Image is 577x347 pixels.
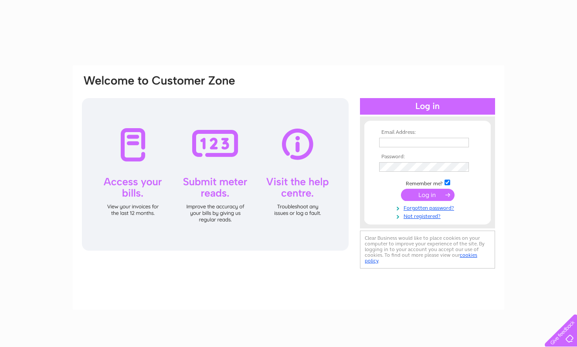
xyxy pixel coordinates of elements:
a: cookies policy [365,252,477,264]
a: Not registered? [379,211,478,220]
th: Email Address: [377,129,478,136]
a: Forgotten password? [379,203,478,211]
div: Clear Business would like to place cookies on your computer to improve your experience of the sit... [360,231,495,269]
th: Password: [377,154,478,160]
td: Remember me? [377,178,478,187]
input: Submit [401,189,455,201]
